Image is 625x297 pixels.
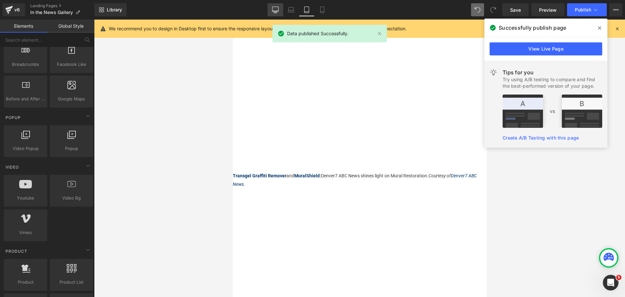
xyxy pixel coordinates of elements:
[13,6,21,14] div: v6
[510,7,521,13] span: Save
[539,7,557,13] span: Preview
[567,3,607,16] button: Publish
[616,275,621,280] span: 5
[603,275,618,290] iframe: Intercom live chat
[6,96,45,102] span: Before and After Images
[52,145,91,152] span: Popup
[503,68,602,76] div: Tips for you
[47,20,94,33] a: Global Style
[503,95,602,128] img: tip.png
[503,135,579,141] a: Create A/B Testing with this page
[62,154,87,159] a: MuralShield
[499,24,566,32] span: Successfully publish page
[471,3,484,16] button: Undo
[5,248,28,254] span: Product
[531,3,564,16] a: Preview
[52,61,91,68] span: Facebook Like
[52,195,91,201] span: Video Bg
[283,3,299,16] a: Laptop
[6,195,45,201] span: Youtube
[94,3,127,16] a: New Library
[5,114,21,121] span: Popup
[490,68,497,76] img: light.svg
[503,76,602,89] div: Try using A/B testing to compare and find the best-performed version of your page.
[5,164,20,170] span: Video
[109,25,407,32] p: We recommend you to design in Desktop first to ensure the responsive layout would display correct...
[609,3,622,16] button: More
[6,145,45,152] span: Video Popup
[299,3,314,16] a: Tablet
[6,229,45,236] span: Vimeo
[30,3,94,8] a: Landing Pages
[314,3,330,16] a: Mobile
[268,3,283,16] a: Desktop
[490,42,602,55] a: View Live Page
[3,3,25,16] a: v6
[107,7,122,13] span: Library
[6,61,45,68] span: Breadcrumbs
[52,279,91,286] span: Product List
[575,7,591,12] span: Publish
[487,3,500,16] button: Redo
[287,30,349,37] span: Data published Successfully.
[62,154,88,159] strong: :
[52,96,91,102] span: Google Maps
[6,279,45,286] span: Product
[30,10,73,15] span: In the News Gallery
